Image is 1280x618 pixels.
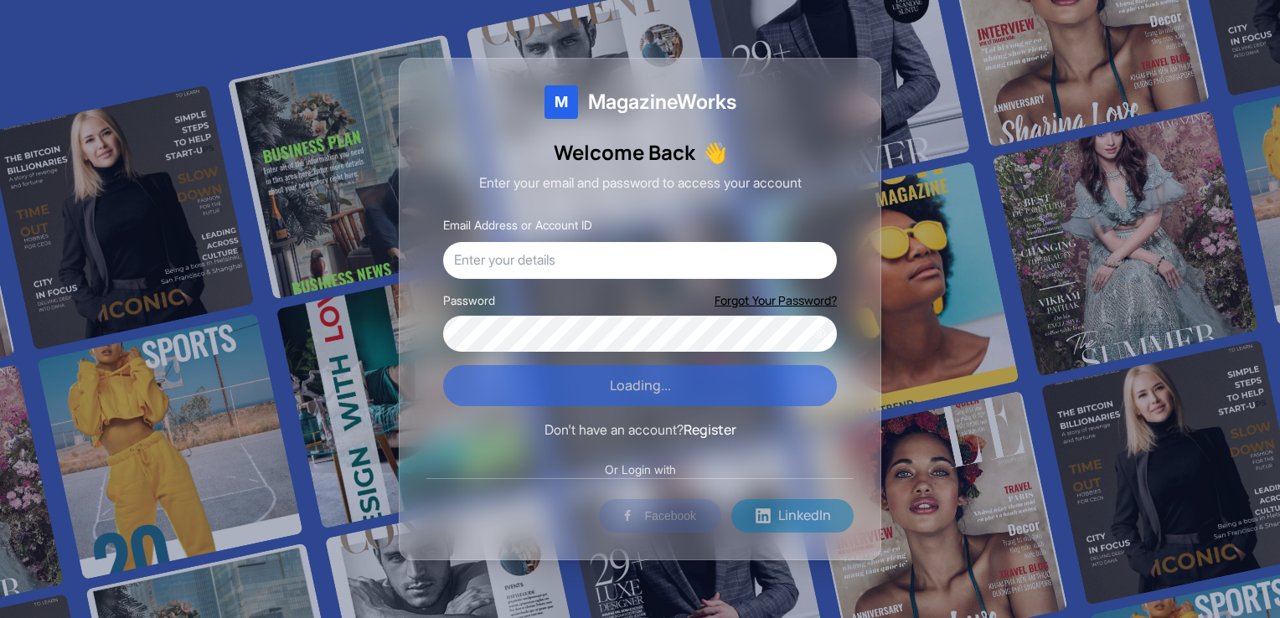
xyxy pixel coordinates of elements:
span: M [555,90,568,114]
span: Don't have an account? [545,421,684,438]
button: Forgot Your Password? [715,292,837,309]
button: LinkedIn [731,499,854,533]
h1: Welcome Back [426,139,854,166]
iframe: Sign in with Google Button [418,497,597,534]
button: Loading... [443,365,837,407]
span: MagazineWorks [588,89,736,116]
p: Enter your email and password to access your account [426,173,854,194]
button: Facebook [599,499,721,533]
span: Or Login with [595,461,686,478]
span: Waving hand [702,139,727,166]
button: Register [684,420,736,441]
input: Enter your details [443,242,837,279]
button: Show password [812,326,827,341]
span: LinkedIn [778,505,831,527]
label: Email Address or Account ID [443,218,592,232]
label: Password [443,292,495,309]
